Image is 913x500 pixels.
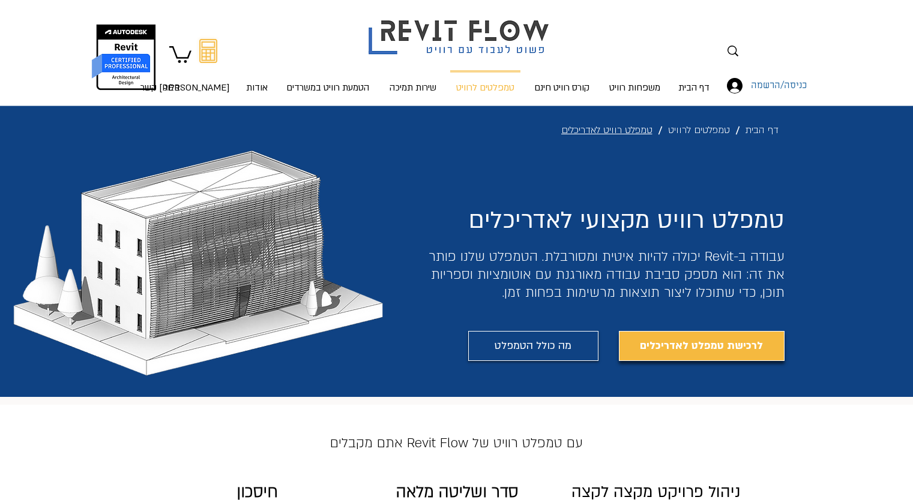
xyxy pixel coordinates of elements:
span: טמפלט רוויט מקצועי לאדריכלים [468,204,785,236]
span: לרכישת טמפלט לאדריכלים [640,338,763,354]
a: דף הבית [740,119,785,141]
a: קורס רוויט חינם [524,70,600,94]
p: טמפלטים לרוויט [451,73,519,104]
span: טמפלטים לרוויט [668,122,730,138]
a: טמפלטים לרוויט [447,70,524,94]
span: / [658,125,662,136]
p: בלוג [159,71,185,104]
a: [PERSON_NAME] קשר [188,70,238,94]
span: עם טמפלט רוויט של Revit Flow אתם מקבלים​​​ [330,434,583,452]
p: [PERSON_NAME] קשר [136,71,234,104]
p: דף הבית [673,71,714,104]
img: Revit flow logo פשוט לעבוד עם רוויט [357,2,564,58]
a: הטמעת רוויט במשרדים [276,70,380,94]
img: autodesk certified professional in revit for architectural design יונתן אלדד [91,24,157,91]
a: בלוג [156,70,188,94]
span: כניסה/הרשמה [747,78,811,94]
a: לרכישת טמפלט לאדריכלים [619,331,785,361]
a: משפחות רוויט [600,70,670,94]
p: קורס רוויט חינם [529,71,594,104]
a: אודות [238,70,276,94]
p: משפחות רוויט [604,71,665,104]
nav: אתר [149,70,719,94]
a: שירות תמיכה [380,70,447,94]
span: טמפלט רוויט לאדריכלים [561,122,652,138]
button: כניסה/הרשמה [719,74,773,97]
nav: נתיב הניווט (breadcrumbs) [461,118,785,142]
p: הטמעת רוויט במשרדים [282,71,374,104]
img: בניין משרדים טמפלט רוויט [4,143,393,381]
a: דף הבית [670,70,719,94]
span: / [736,125,740,136]
p: אודות [241,71,273,104]
a: מה כולל הטמפלט [468,331,598,361]
span: ​עבודה ב-Revit יכולה להיות איטית ומסורבלת. הטמפלט שלנו פותר את זה: הוא מספק סביבת עבודה מאורגנת ע... [429,248,785,302]
a: טמפלטים לרוויט [662,119,736,141]
svg: מחשבון מעבר מאוטוקאד לרוויט [199,39,217,63]
a: טמפלט רוויט לאדריכלים [555,119,658,141]
span: דף הבית [746,122,779,138]
span: מה כולל הטמפלט [495,336,571,356]
p: שירות תמיכה [385,71,441,104]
